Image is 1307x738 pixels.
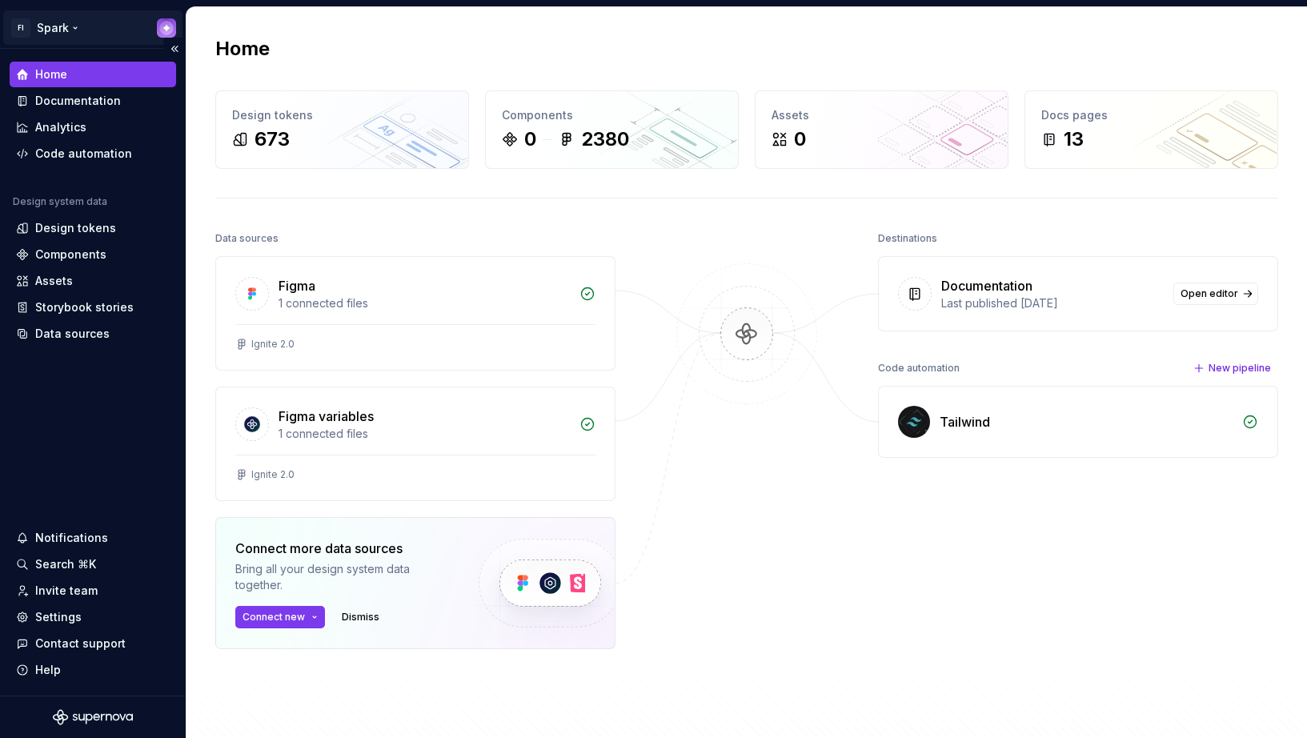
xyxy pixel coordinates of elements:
[35,299,134,315] div: Storybook stories
[10,141,176,166] a: Code automation
[524,126,536,152] div: 0
[941,276,1032,295] div: Documentation
[10,62,176,87] a: Home
[35,247,106,263] div: Components
[10,114,176,140] a: Analytics
[940,412,990,431] div: Tailwind
[251,468,295,481] div: Ignite 2.0
[10,551,176,577] button: Search ⌘K
[35,609,82,625] div: Settings
[232,107,452,123] div: Design tokens
[878,227,937,250] div: Destinations
[235,539,451,558] div: Connect more data sources
[279,276,315,295] div: Figma
[35,119,86,135] div: Analytics
[10,525,176,551] button: Notifications
[10,295,176,320] a: Storybook stories
[35,146,132,162] div: Code automation
[581,126,629,152] div: 2380
[35,530,108,546] div: Notifications
[215,90,469,169] a: Design tokens673
[10,215,176,241] a: Design tokens
[279,407,374,426] div: Figma variables
[279,295,570,311] div: 1 connected files
[215,36,270,62] h2: Home
[1024,90,1278,169] a: Docs pages13
[163,38,186,60] button: Collapse sidebar
[335,606,387,628] button: Dismiss
[37,20,69,36] div: Spark
[1173,283,1258,305] a: Open editor
[878,357,960,379] div: Code automation
[10,88,176,114] a: Documentation
[10,631,176,656] button: Contact support
[157,18,176,38] img: Design System Manager
[502,107,722,123] div: Components
[35,220,116,236] div: Design tokens
[1209,362,1271,375] span: New pipeline
[35,556,96,572] div: Search ⌘K
[35,583,98,599] div: Invite team
[10,268,176,294] a: Assets
[255,126,290,152] div: 673
[235,561,451,593] div: Bring all your design system data together.
[279,426,570,442] div: 1 connected files
[35,273,73,289] div: Assets
[13,195,107,208] div: Design system data
[35,93,121,109] div: Documentation
[215,227,279,250] div: Data sources
[235,606,325,628] button: Connect new
[1041,107,1261,123] div: Docs pages
[53,709,133,725] svg: Supernova Logo
[941,295,1164,311] div: Last published [DATE]
[1189,357,1278,379] button: New pipeline
[10,578,176,604] a: Invite team
[1064,126,1084,152] div: 13
[794,126,806,152] div: 0
[10,242,176,267] a: Components
[35,662,61,678] div: Help
[755,90,1008,169] a: Assets0
[485,90,739,169] a: Components02380
[342,611,379,624] span: Dismiss
[215,387,615,501] a: Figma variables1 connected filesIgnite 2.0
[772,107,992,123] div: Assets
[11,18,30,38] div: FI
[1181,287,1238,300] span: Open editor
[35,636,126,652] div: Contact support
[215,256,615,371] a: Figma1 connected filesIgnite 2.0
[35,326,110,342] div: Data sources
[10,604,176,630] a: Settings
[10,657,176,683] button: Help
[35,66,67,82] div: Home
[10,321,176,347] a: Data sources
[251,338,295,351] div: Ignite 2.0
[3,10,182,45] button: FISparkDesign System Manager
[243,611,305,624] span: Connect new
